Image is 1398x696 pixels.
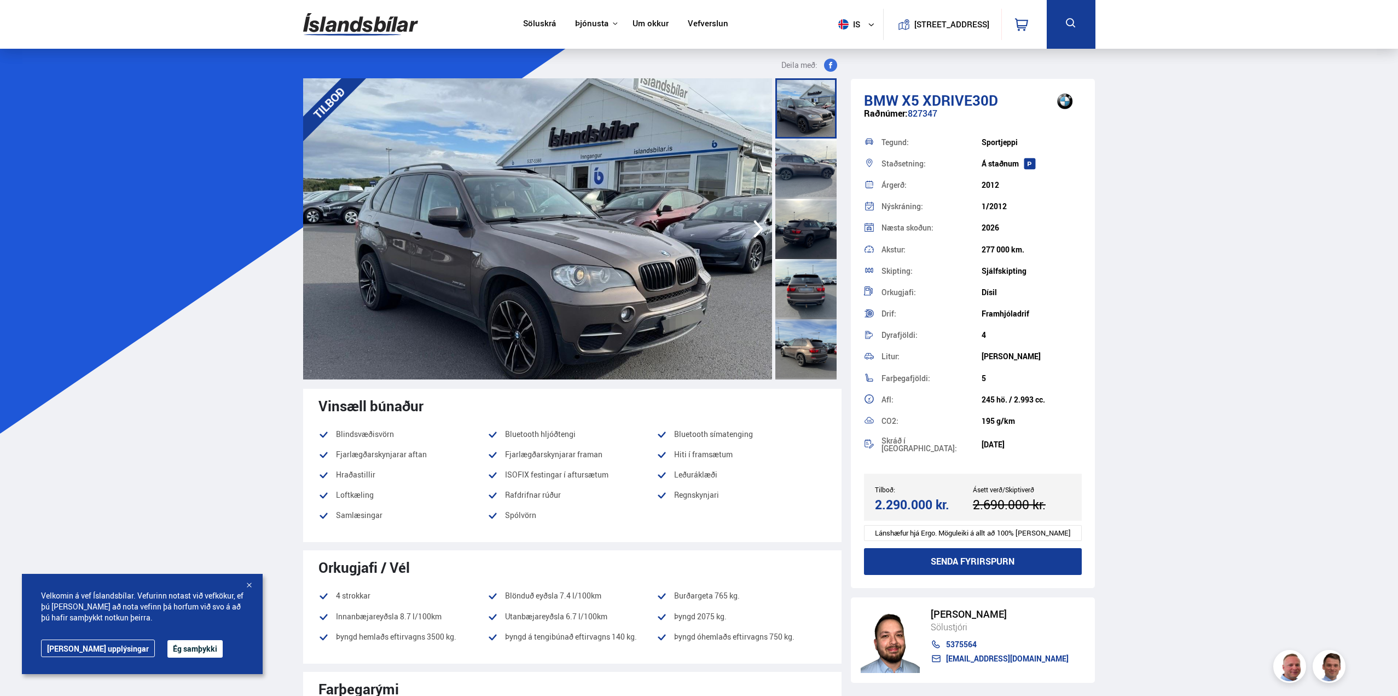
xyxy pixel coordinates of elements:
div: 277 000 km. [982,245,1082,254]
img: nhp88E3Fdnt1Opn2.png [861,607,920,673]
div: Skráð í [GEOGRAPHIC_DATA]: [881,437,982,452]
div: Vinsæll búnaður [318,398,826,414]
li: Burðargeta 765 kg. [657,589,826,602]
span: is [834,19,861,30]
div: Staðsetning: [881,160,982,168]
div: [DATE] [982,440,1082,449]
a: Söluskrá [523,19,556,30]
div: Drif: [881,310,982,318]
li: Blönduð eyðsla 7.4 l/100km [488,589,657,602]
li: Þyngd óhemlaðs eftirvagns 750 kg. [657,630,826,651]
li: Loftkæling [318,488,488,502]
button: [STREET_ADDRESS] [919,20,985,29]
li: Fjarlægðarskynjarar aftan [318,448,488,461]
div: 827347 [864,108,1082,130]
li: Innanbæjareyðsla 8.7 l/100km [318,610,488,623]
div: TILBOÐ [288,62,370,144]
li: Bluetooth símatenging [657,428,826,441]
li: Hiti í framsætum [657,448,826,461]
span: Raðnúmer: [864,107,908,119]
div: 1/2012 [982,202,1082,211]
img: siFngHWaQ9KaOqBr.png [1275,652,1308,685]
img: FbJEzSuNWCJXmdc-.webp [1314,652,1347,685]
img: svg+xml;base64,PHN2ZyB4bWxucz0iaHR0cDovL3d3dy53My5vcmcvMjAwMC9zdmciIHdpZHRoPSI1MTIiIGhlaWdodD0iNT... [838,19,849,30]
div: Næsta skoðun: [881,224,982,232]
li: Utanbæjareyðsla 6.7 l/100km [488,610,657,623]
div: 2.690.000 kr. [973,497,1068,512]
div: [PERSON_NAME] [982,352,1082,361]
div: Orkugjafi: [881,289,982,296]
li: Hraðastillir [318,468,488,481]
li: Samlæsingar [318,509,488,522]
li: Spólvörn [488,509,657,529]
button: Ég samþykki [167,640,223,658]
div: Lánshæfur hjá Ergo. Möguleiki á allt að 100% [PERSON_NAME] [864,525,1082,541]
button: Deila með: [777,59,842,72]
li: Blindsvæðisvörn [318,428,488,441]
button: Þjónusta [575,19,608,29]
li: Fjarlægðarskynjarar framan [488,448,657,461]
li: Bluetooth hljóðtengi [488,428,657,441]
li: Regnskynjari [657,488,826,502]
li: Þyngd á tengibúnað eftirvagns 140 kg. [488,630,657,643]
li: ISOFIX festingar í aftursætum [488,468,657,481]
li: 4 strokkar [318,589,488,602]
li: Rafdrifnar rúður [488,488,657,502]
div: 5 [982,374,1082,383]
li: Leðuráklæði [657,468,826,481]
div: CO2: [881,417,982,425]
a: [EMAIL_ADDRESS][DOMAIN_NAME] [931,654,1069,663]
a: 5375564 [931,640,1069,649]
div: 2.290.000 kr. [875,497,970,512]
div: 4 [982,331,1082,340]
div: 2012 [982,181,1082,189]
a: Um okkur [633,19,669,30]
a: Vefverslun [688,19,728,30]
div: Skipting: [881,267,982,275]
div: 245 hö. / 2.993 cc. [982,395,1082,404]
div: Akstur: [881,246,982,254]
div: Á staðnum [982,159,1082,168]
div: Orkugjafi / Vél [318,559,826,576]
img: 3609417.jpeg [772,78,1241,379]
button: Senda fyrirspurn [864,548,1082,575]
div: Afl: [881,396,982,404]
li: Þyngd hemlaðs eftirvagns 3500 kg. [318,630,488,643]
div: Dyrafjöldi: [881,331,982,339]
div: Farþegafjöldi: [881,375,982,382]
span: X5 XDRIVE30D [902,90,998,110]
div: Sjálfskipting [982,267,1082,275]
button: is [834,8,883,41]
li: Þyngd 2075 kg. [657,610,826,623]
div: Árgerð: [881,181,982,189]
img: brand logo [1043,84,1087,118]
div: [PERSON_NAME] [931,608,1069,620]
a: [PERSON_NAME] upplýsingar [41,640,155,657]
img: 3609412.jpeg [303,78,772,379]
span: Velkomin á vef Íslandsbílar. Vefurinn notast við vefkökur, ef þú [PERSON_NAME] að nota vefinn þá ... [41,590,243,623]
div: Ásett verð/Skiptiverð [973,486,1071,493]
div: Framhjóladrif [982,309,1082,318]
div: Tegund: [881,139,982,146]
span: BMW [864,90,898,110]
div: 2026 [982,223,1082,232]
a: [STREET_ADDRESS] [889,9,995,40]
div: Sportjeppi [982,138,1082,147]
div: Nýskráning: [881,203,982,210]
div: Litur: [881,353,982,360]
img: G0Ugv5HjCgRt.svg [303,7,418,42]
div: Sölustjóri [931,620,1069,634]
div: Tilboð: [875,486,973,493]
span: Deila með: [781,59,817,72]
div: Dísil [982,288,1082,297]
div: 195 g/km [982,417,1082,425]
